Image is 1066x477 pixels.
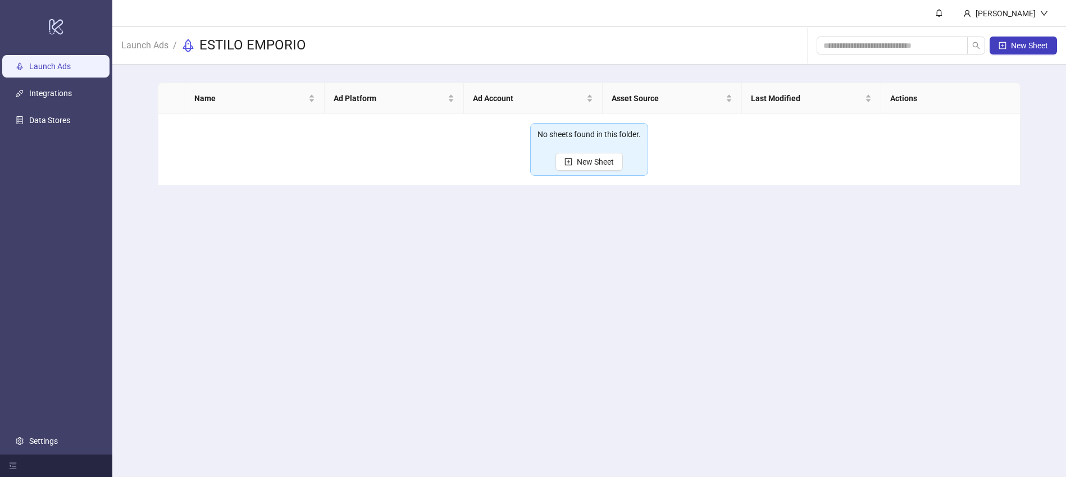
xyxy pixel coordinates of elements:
span: New Sheet [1011,41,1048,50]
span: search [972,42,980,49]
span: rocket [181,39,195,52]
li: / [173,37,177,54]
span: New Sheet [577,157,614,166]
a: Launch Ads [119,38,171,51]
th: Last Modified [742,83,881,114]
span: plus-square [564,158,572,166]
a: Launch Ads [29,62,71,71]
span: plus-square [999,42,1006,49]
div: [PERSON_NAME] [971,7,1040,20]
span: user [963,10,971,17]
th: Name [185,83,325,114]
button: New Sheet [990,37,1057,54]
th: Ad Platform [325,83,464,114]
div: No sheets found in this folder. [537,128,641,140]
span: Name [194,92,306,105]
span: Asset Source [612,92,723,105]
span: Last Modified [751,92,863,105]
button: New Sheet [555,153,623,171]
h3: ESTILO EMPORIO [199,37,306,54]
a: Integrations [29,89,72,98]
span: Ad Account [473,92,585,105]
th: Actions [881,83,1021,114]
a: Data Stores [29,116,70,125]
span: bell [935,9,943,17]
th: Asset Source [603,83,742,114]
span: menu-fold [9,462,17,470]
span: down [1040,10,1048,17]
th: Ad Account [464,83,603,114]
a: Settings [29,437,58,446]
span: Ad Platform [334,92,445,105]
